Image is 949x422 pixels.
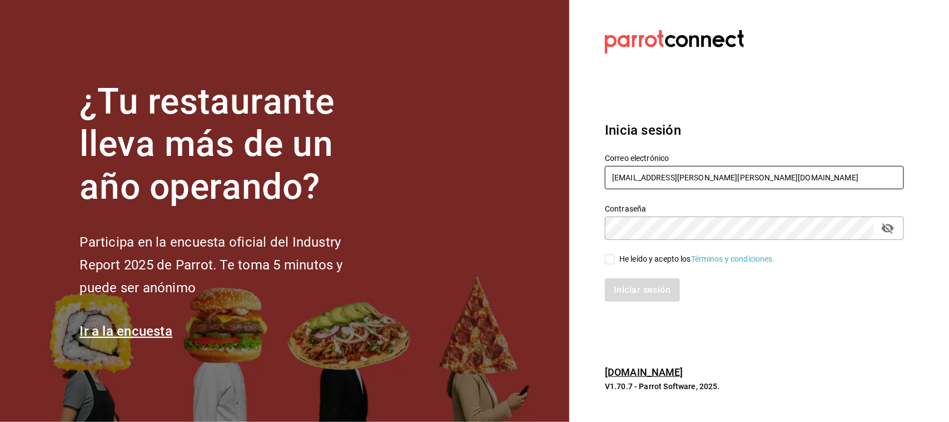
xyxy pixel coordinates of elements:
h1: ¿Tu restaurante lleva más de un año operando? [80,81,380,209]
a: [DOMAIN_NAME] [605,366,683,378]
a: Ir a la encuesta [80,323,172,339]
label: Contraseña [605,205,904,213]
div: He leído y acepto los [619,253,775,265]
h2: Participa en la encuesta oficial del Industry Report 2025 de Parrot. Te toma 5 minutos y puede se... [80,231,380,299]
a: Términos y condiciones. [691,254,775,263]
input: Ingresa tu correo electrónico [605,166,904,189]
p: V1.70.7 - Parrot Software, 2025. [605,381,904,392]
button: passwordField [878,219,897,238]
h3: Inicia sesión [605,120,904,140]
label: Correo electrónico [605,154,904,162]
